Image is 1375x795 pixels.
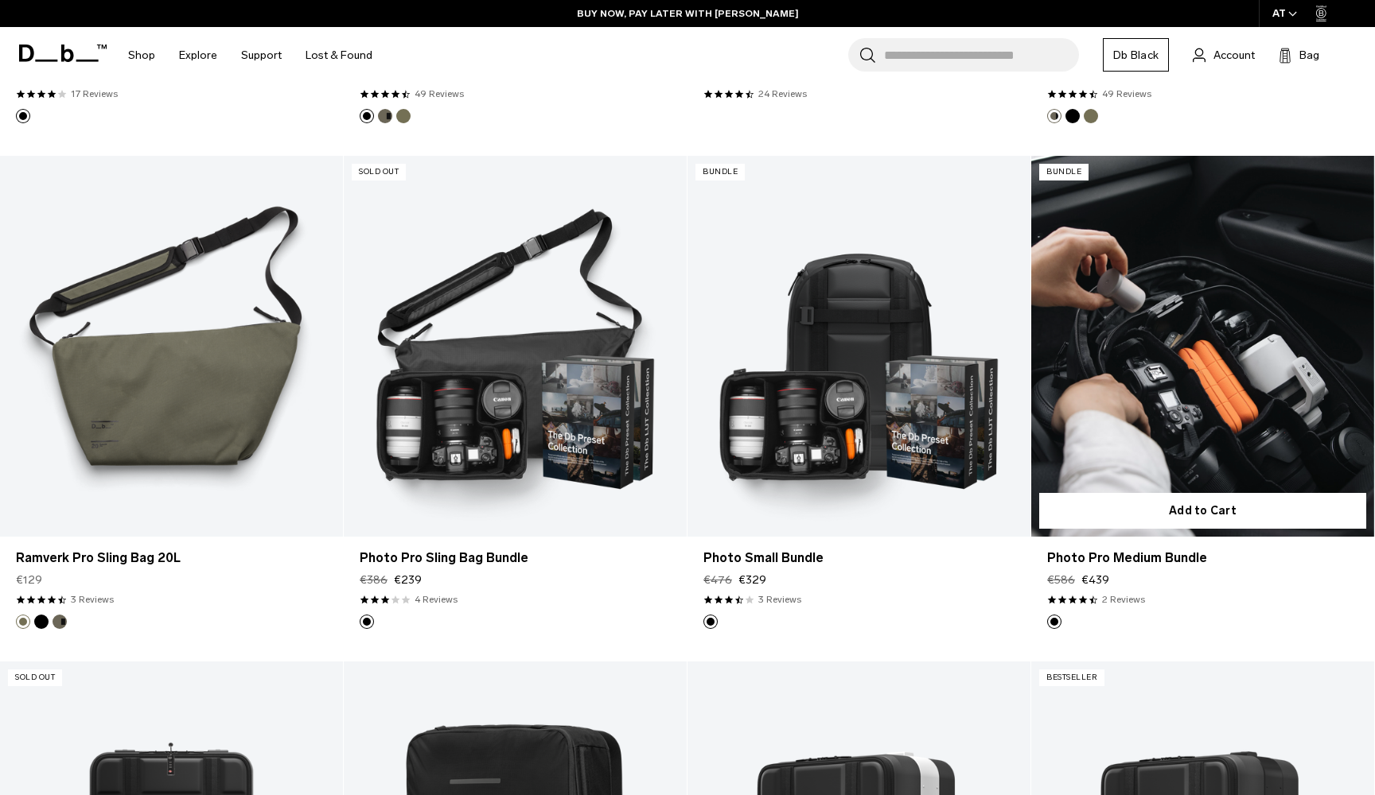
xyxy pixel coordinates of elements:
a: Photo Pro Medium Bundle [1047,549,1358,568]
button: Black Out [34,615,49,629]
a: Photo Small Bundle [687,156,1030,537]
button: Black Out [360,109,374,123]
button: Add to Cart [1039,493,1366,529]
button: Black Out [360,615,374,629]
button: Black Out [703,615,718,629]
button: Mash Green [1084,109,1098,123]
a: Support [241,27,282,83]
a: Lost & Found [306,27,372,83]
a: 17 reviews [71,87,118,101]
a: Db Black [1103,38,1169,72]
span: €439 [1081,572,1109,588]
p: Bundle [1039,164,1089,180]
a: Photo Pro Sling Bag Bundle [344,156,687,537]
p: Sold Out [352,164,406,180]
s: €586 [1047,572,1075,588]
button: Black Out [1047,615,1061,629]
button: Forest Green [1047,109,1061,123]
p: Sold Out [8,669,62,686]
button: Black Out [1065,109,1080,123]
a: 24 reviews [758,87,807,101]
span: €129 [16,572,42,588]
s: €476 [703,572,732,588]
span: Bag [1299,47,1319,64]
button: Forest Green [53,615,67,629]
s: €386 [360,572,388,588]
a: 49 reviews [415,87,464,101]
button: Mash Green [396,109,411,123]
a: Account [1193,45,1255,64]
a: 4 reviews [415,592,458,607]
a: Ramverk Pro Sling Bag 20L [16,549,327,568]
span: €329 [738,572,766,588]
button: Bag [1279,45,1319,64]
a: 49 reviews [1102,87,1151,101]
span: €239 [394,572,422,588]
a: Photo Pro Sling Bag Bundle [360,549,671,568]
button: Black Out [16,109,30,123]
p: Bestseller [1039,669,1104,686]
a: 3 reviews [758,592,801,607]
span: Account [1213,47,1255,64]
button: Forest Green [378,109,392,123]
a: 3 reviews [71,592,114,607]
a: BUY NOW, PAY LATER WITH [PERSON_NAME] [577,6,799,21]
nav: Main Navigation [116,27,384,83]
a: Shop [128,27,155,83]
a: Photo Small Bundle [703,549,1015,568]
a: Explore [179,27,217,83]
a: 2 reviews [1102,592,1145,607]
p: Bundle [695,164,745,180]
button: Mash Green [16,615,30,629]
a: Photo Pro Medium Bundle [1031,156,1374,537]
